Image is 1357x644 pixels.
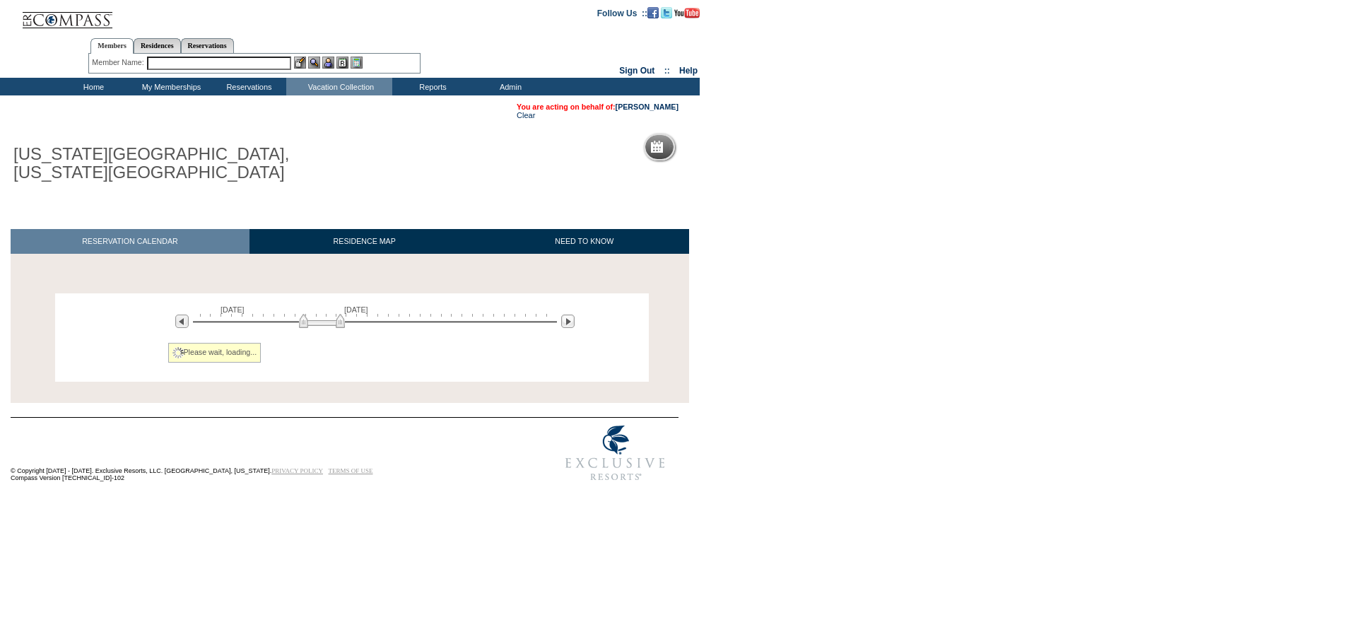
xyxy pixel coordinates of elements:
[674,8,700,18] img: Subscribe to our YouTube Channel
[517,103,678,111] span: You are acting on behalf of:
[517,111,535,119] a: Clear
[336,57,348,69] img: Reservations
[664,66,670,76] span: ::
[221,305,245,314] span: [DATE]
[294,57,306,69] img: b_edit.gif
[561,315,575,328] img: Next
[392,78,470,95] td: Reports
[344,305,368,314] span: [DATE]
[647,8,659,16] a: Become our fan on Facebook
[470,78,548,95] td: Admin
[552,418,678,488] img: Exclusive Resorts
[479,229,689,254] a: NEED TO KNOW
[172,347,184,358] img: spinner2.gif
[53,78,131,95] td: Home
[616,103,678,111] a: [PERSON_NAME]
[351,57,363,69] img: b_calculator.gif
[286,78,392,95] td: Vacation Collection
[134,38,181,53] a: Residences
[175,315,189,328] img: Previous
[669,143,777,152] h5: Reservation Calendar
[131,78,208,95] td: My Memberships
[674,8,700,16] a: Subscribe to our YouTube Channel
[308,57,320,69] img: View
[208,78,286,95] td: Reservations
[90,38,134,54] a: Members
[92,57,146,69] div: Member Name:
[329,467,373,474] a: TERMS OF USE
[11,419,505,489] td: © Copyright [DATE] - [DATE]. Exclusive Resorts, LLC. [GEOGRAPHIC_DATA], [US_STATE]. Compass Versi...
[181,38,234,53] a: Reservations
[249,229,480,254] a: RESIDENCE MAP
[322,57,334,69] img: Impersonate
[619,66,654,76] a: Sign Out
[11,229,249,254] a: RESERVATION CALENDAR
[597,7,647,18] td: Follow Us ::
[271,467,323,474] a: PRIVACY POLICY
[661,8,672,16] a: Follow us on Twitter
[661,7,672,18] img: Follow us on Twitter
[11,142,327,185] h1: [US_STATE][GEOGRAPHIC_DATA], [US_STATE][GEOGRAPHIC_DATA]
[168,343,262,363] div: Please wait, loading...
[679,66,698,76] a: Help
[647,7,659,18] img: Become our fan on Facebook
